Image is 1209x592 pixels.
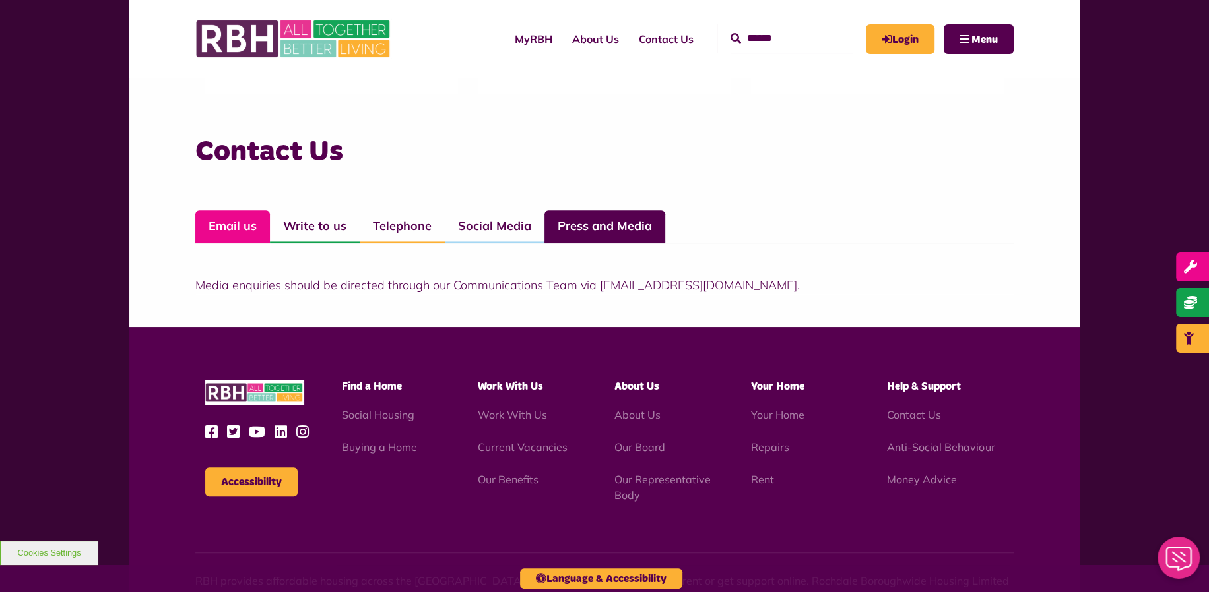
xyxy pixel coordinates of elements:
a: Contact Us [887,408,941,421]
iframe: Netcall Web Assistant for live chat [1150,533,1209,592]
span: Menu [971,34,998,45]
span: Your Home [751,381,804,392]
span: About Us [614,381,659,392]
img: RBH [195,13,393,65]
a: Write to us [270,210,360,243]
a: Repairs [751,440,789,454]
a: MyRBH [866,24,934,54]
a: Current Vacancies [478,440,568,454]
a: MyRBH [505,21,562,57]
a: Anti-Social Behaviour [887,440,995,454]
a: Email us [195,210,270,243]
img: RBH [205,380,304,405]
a: About Us [614,408,661,421]
span: Help & Support [887,381,961,392]
a: Social Media [445,210,544,243]
a: Our Representative Body [614,473,711,502]
a: Buying a Home [342,440,417,454]
p: Media enquiries should be directed through our Communications Team via [EMAIL_ADDRESS][DOMAIN_NAME]. [195,276,1014,294]
a: Work With Us [478,408,547,421]
a: Money Advice [887,473,957,486]
span: Work With Us [478,381,543,392]
a: Press and Media [544,210,665,243]
span: Find a Home [342,381,402,392]
a: Your Home [751,408,804,421]
button: Language & Accessibility [520,568,682,589]
a: About Us [562,21,629,57]
input: Search [731,24,853,53]
a: Telephone [360,210,445,243]
h3: Contact Us [195,133,1014,171]
a: Our Board [614,440,665,454]
a: Rent [751,473,774,486]
a: Our Benefits [478,473,539,486]
button: Navigation [944,24,1014,54]
a: Social Housing - open in a new tab [342,408,414,421]
button: Accessibility [205,467,298,496]
a: Contact Us [629,21,703,57]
